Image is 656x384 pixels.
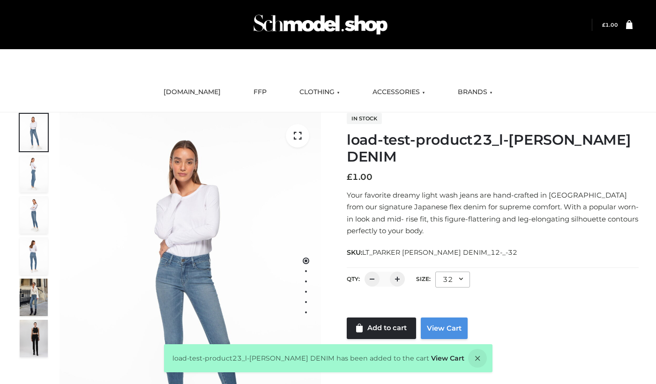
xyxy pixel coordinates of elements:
[347,113,382,124] span: In stock
[347,172,352,182] span: £
[20,320,48,357] img: 49df5f96394c49d8b5cbdcda3511328a.HD-1080p-2.5Mbps-49301101_thumbnail.jpg
[347,275,360,282] label: QTY:
[347,318,416,339] a: Add to cart
[416,275,431,282] label: Size:
[292,82,347,103] a: CLOTHING
[421,318,468,339] a: View Cart
[246,82,274,103] a: FFP
[451,82,499,103] a: BRANDS
[157,82,228,103] a: [DOMAIN_NAME]
[362,248,517,257] span: LT_PARKER [PERSON_NAME] DENIM_12-_-32
[20,237,48,275] img: 2001KLX-Ava-skinny-cove-2-scaled_32c0e67e-5e94-449c-a916-4c02a8c03427.jpg
[602,22,605,28] span: £
[435,272,470,288] div: 32
[365,82,432,103] a: ACCESSORIES
[20,114,48,151] img: 2001KLX-Ava-skinny-cove-1-scaled_9b141654-9513-48e5-b76c-3dc7db129200.jpg
[347,132,639,165] h1: load-test-product23_l-[PERSON_NAME] DENIM
[347,189,639,237] p: Your favorite dreamy light wash jeans are hand-crafted in [GEOGRAPHIC_DATA] from our signature Ja...
[164,344,492,372] div: load-test-product23_l-[PERSON_NAME] DENIM has been added to the cart
[347,247,518,258] span: SKU:
[20,196,48,234] img: 2001KLX-Ava-skinny-cove-3-scaled_eb6bf915-b6b9-448f-8c6c-8cabb27fd4b2.jpg
[602,22,618,28] bdi: 1.00
[20,279,48,316] img: Bowery-Skinny_Cove-1.jpg
[20,155,48,192] img: 2001KLX-Ava-skinny-cove-4-scaled_4636a833-082b-4702-abec-fd5bf279c4fc.jpg
[250,6,391,43] img: Schmodel Admin 964
[347,172,373,182] bdi: 1.00
[431,354,464,362] a: View Cart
